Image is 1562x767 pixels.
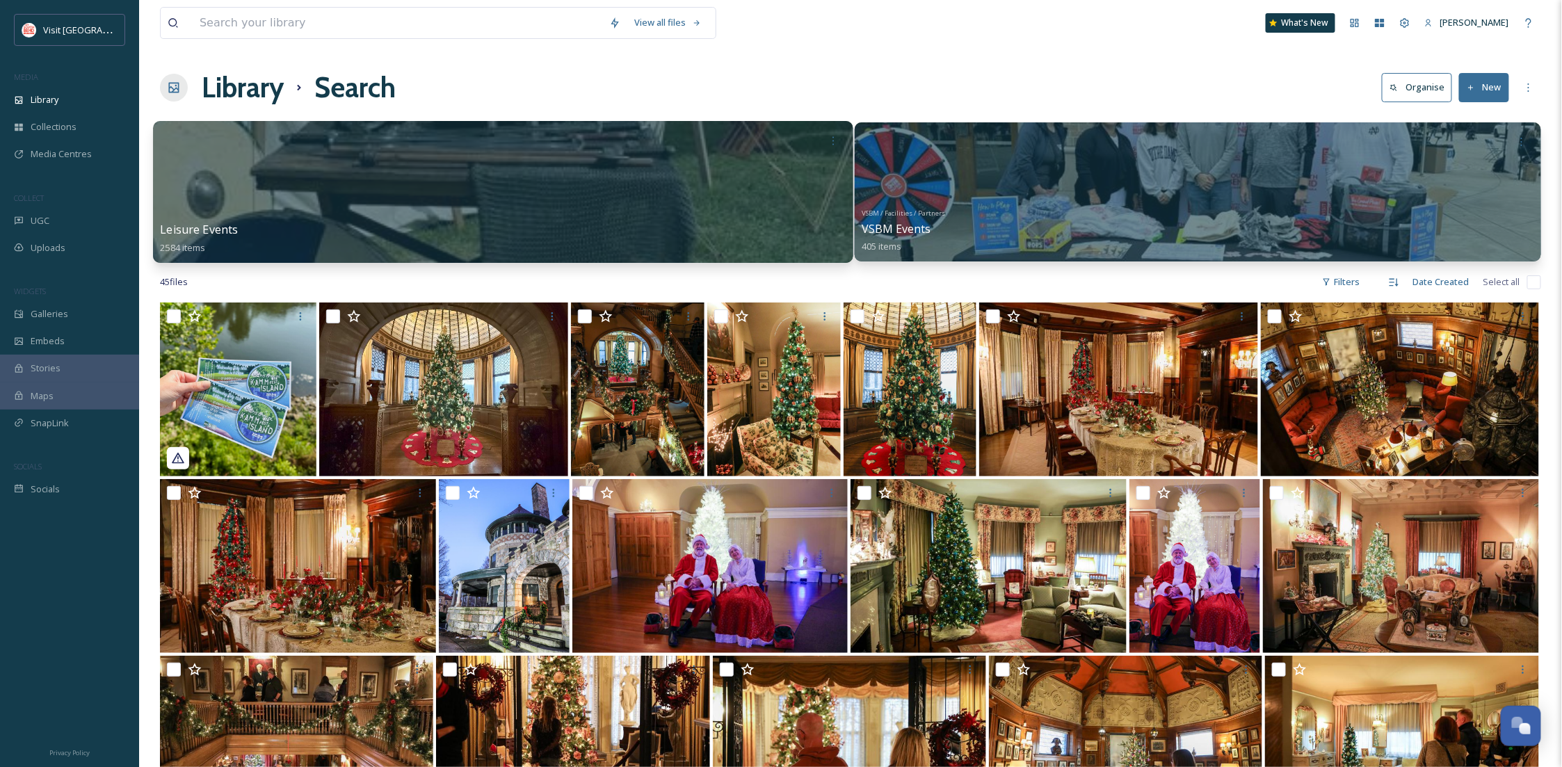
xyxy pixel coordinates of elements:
[1382,73,1459,102] a: Organise
[31,417,69,430] span: SnapLink
[31,334,65,348] span: Embeds
[14,72,38,82] span: MEDIA
[160,479,436,653] img: 120824_Christmas-at-Copshaholm-24.jpg
[43,23,151,36] span: Visit [GEOGRAPHIC_DATA]
[707,302,841,476] img: 120824_Christmas-at-Copshaholm-20.jpg
[571,302,704,476] img: 120824_Christmas-at-Copshaholm-17.jpg
[160,241,205,253] span: 2584 items
[31,241,65,255] span: Uploads
[1459,73,1509,102] button: New
[862,240,901,252] span: 405 items
[160,222,238,237] span: Leisure Events
[31,389,54,403] span: Maps
[862,205,945,252] a: VSBM / Facilities / PartnersVSBM Events405 items
[193,8,602,38] input: Search your library
[1266,13,1335,33] a: What's New
[319,302,568,476] img: 120824_Christmas-at-Copshaholm-29.jpg
[1501,706,1541,746] button: Open Chat
[31,214,49,227] span: UGC
[979,302,1257,476] img: 120824_Christmas-at-Copshaholm-23.jpg
[1315,268,1367,296] div: Filters
[31,93,58,106] span: Library
[31,147,92,161] span: Media Centres
[1440,16,1509,29] span: [PERSON_NAME]
[22,23,36,37] img: vsbm-stackedMISH_CMYKlogo2017.jpg
[1382,73,1452,102] button: Organise
[202,67,284,108] a: Library
[572,479,848,653] img: 120824_Christmas-at-Copshaholm-21.jpg
[851,479,1127,653] img: 120824_Christmas-at-Copshaholm-18.jpg
[160,223,238,254] a: Leisure Events2584 items
[1129,479,1260,653] img: 120824_Christmas-at-Copshaholm-22.jpg
[31,307,68,321] span: Galleries
[31,483,60,496] span: Socials
[844,302,977,476] img: 120824_Christmas-at-Copshaholm-14.jpg
[160,275,188,289] span: 45 file s
[14,286,46,296] span: WIDGETS
[1417,9,1516,36] a: [PERSON_NAME]
[1263,479,1539,653] img: 120824_Christmas-at-Copshaholm-11.jpg
[14,461,42,471] span: SOCIALS
[31,362,61,375] span: Stories
[14,193,44,203] span: COLLECT
[49,748,90,757] span: Privacy Policy
[1406,268,1476,296] div: Date Created
[1483,275,1520,289] span: Select all
[49,743,90,760] a: Privacy Policy
[862,209,945,218] span: VSBM / Facilities / Partners
[314,67,396,108] h1: Search
[439,479,570,653] img: 120824_Christmas-at-Copshaholm-25.jpg
[1261,302,1539,476] img: 120824_Christmas-at-Copshaholm-12.jpg
[160,302,316,476] img: visitsouthbend-4595646.jpg
[31,120,77,134] span: Collections
[627,9,709,36] a: View all files
[862,221,931,236] span: VSBM Events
